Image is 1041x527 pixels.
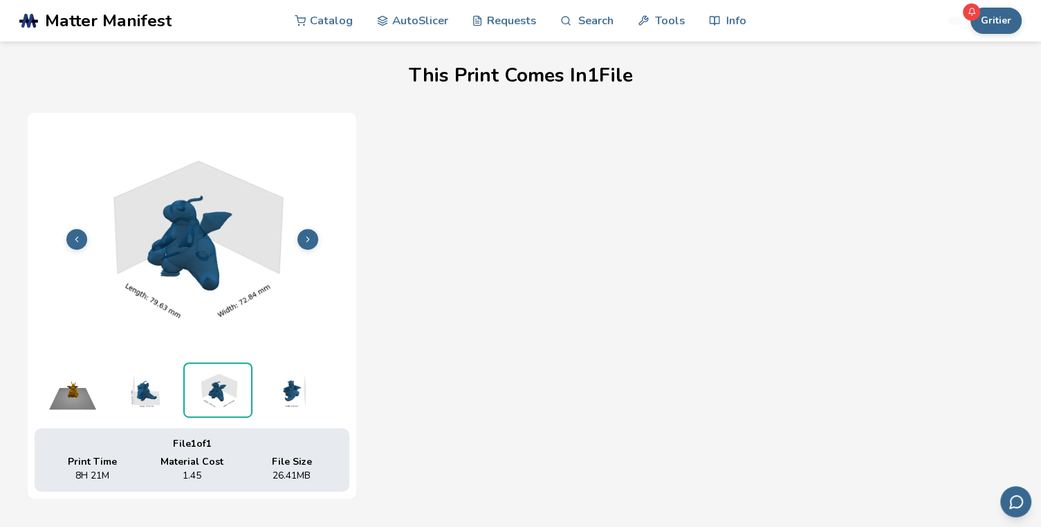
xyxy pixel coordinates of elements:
img: 1_3D_Dimensions [256,362,325,418]
img: 1_Print_Preview [38,362,107,418]
button: Send feedback via email [1000,486,1031,517]
img: 1_3D_Dimensions [185,364,251,416]
span: Material Cost [160,456,223,468]
h1: This Print Comes In 1 File [409,65,633,86]
img: 1_3D_Dimensions [111,362,180,418]
div: File 1 of 1 [45,438,339,450]
span: 8H 21M [75,470,109,481]
span: 1.45 [183,470,201,481]
span: Print Time [68,456,117,468]
span: Matter Manifest [45,11,172,30]
button: Gritier [970,8,1022,34]
span: File Size [272,456,312,468]
span: 26.41 MB [273,470,311,481]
